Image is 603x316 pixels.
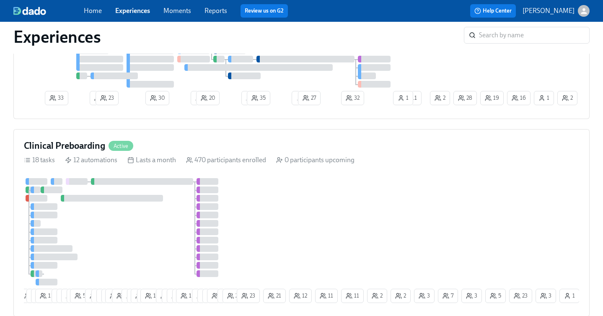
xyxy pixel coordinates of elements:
button: 6 [61,289,82,303]
span: 16 [145,292,159,300]
button: 27 [298,91,321,105]
button: 7 [52,289,72,303]
span: 2 [116,292,127,300]
button: 1 [534,91,554,105]
span: 35 [251,94,266,102]
span: 23 [241,292,255,300]
span: 27 [303,94,316,102]
span: 10 [90,292,104,300]
button: 6 [162,289,183,303]
button: 5 [485,289,506,303]
span: 9 [126,292,138,300]
span: 19 [485,94,499,102]
button: 2 [137,289,157,303]
button: 11 [341,289,364,303]
a: Home [84,7,102,15]
button: 2 [223,289,243,303]
span: 11 [346,292,359,300]
span: 8 [212,292,223,300]
span: 2 [562,94,573,102]
span: 12 [181,292,194,300]
a: dado [13,7,84,15]
div: 18 tasks [24,155,55,165]
img: dado [13,7,46,15]
span: 6 [96,292,108,300]
span: 12 [160,292,174,300]
a: Reports [204,7,227,15]
span: 5 [490,292,501,300]
button: 6 [91,289,112,303]
button: 9 [101,289,122,303]
button: 2 [112,289,132,303]
button: 1 [559,289,580,303]
span: 1 [398,94,409,102]
button: 1 [292,91,312,105]
h4: Clinical Preboarding [24,140,105,152]
button: 3 [414,289,435,303]
button: 5 [202,289,223,303]
button: 3 [536,289,556,303]
button: 3 [172,289,193,303]
button: 2 [391,289,411,303]
span: 11 [40,292,53,300]
span: 10 [24,292,39,300]
button: 35 [247,91,270,105]
button: 12 [289,289,312,303]
button: 4 [191,91,211,105]
span: 18 [110,292,124,300]
a: Experiences [115,7,150,15]
button: 54 [70,289,93,303]
span: 30 [150,94,165,102]
div: 470 participants enrolled [186,155,266,165]
p: [PERSON_NAME] [523,6,575,16]
button: 11 [35,289,58,303]
span: 9 [101,292,113,300]
button: 23 [96,91,119,105]
button: 9 [96,289,117,303]
span: 6 [66,292,78,300]
span: 2 [435,94,445,102]
button: 14 [131,289,154,303]
button: 8 [207,289,228,303]
div: Lasts a month [127,155,176,165]
button: 30 [145,91,169,105]
span: 20 [201,94,215,102]
span: 8 [197,292,208,300]
a: Moments [163,7,191,15]
span: 3 [466,292,477,300]
span: 54 [75,292,89,300]
button: 20 [196,91,220,105]
button: 3 [461,289,482,303]
button: 5 [67,289,87,303]
button: 7 [438,289,458,303]
span: 28 [458,94,472,102]
button: 2 [127,289,147,303]
span: 23 [100,94,114,102]
button: Help Center [470,4,516,18]
button: 1 [197,289,217,303]
span: 6 [166,292,178,300]
button: 16 [140,289,164,303]
button: 23 [237,289,260,303]
span: 7 [443,292,453,300]
button: 19 [480,91,504,105]
h1: Experiences [13,27,101,47]
span: 33 [49,94,64,102]
span: 2 [246,94,257,102]
span: 2 [395,292,406,300]
button: 10 [85,289,109,303]
span: 2 [94,94,105,102]
button: 2 [367,289,387,303]
button: [PERSON_NAME] [523,5,590,17]
button: 8 [31,289,52,303]
button: 11 [315,289,338,303]
button: 9 [122,289,142,303]
span: 3 [419,292,430,300]
button: 4 [26,289,47,303]
span: 4 [195,94,207,102]
span: 6 [171,292,183,300]
button: 16 [507,91,531,105]
button: 12 [156,289,179,303]
span: 32 [346,94,360,102]
span: 14 [135,292,149,300]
